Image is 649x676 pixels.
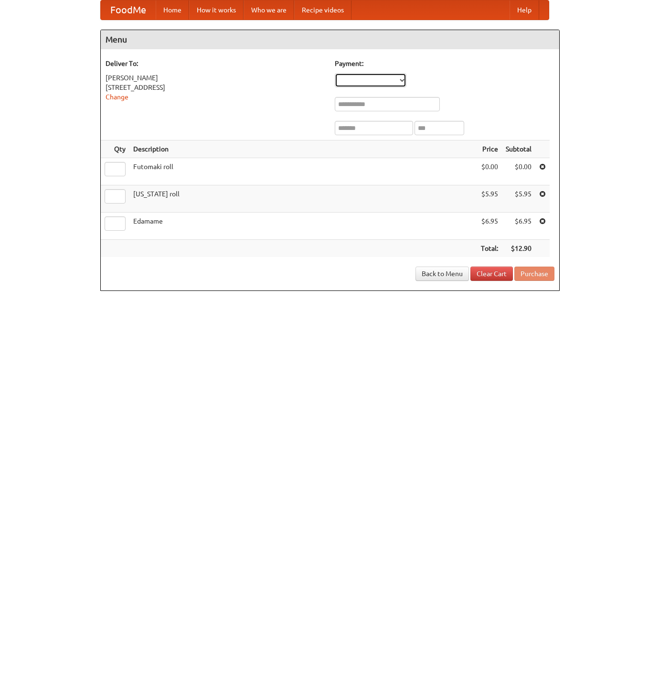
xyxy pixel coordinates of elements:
th: Qty [101,140,129,158]
td: $6.95 [477,213,502,240]
a: Clear Cart [470,267,513,281]
div: [PERSON_NAME] [106,73,325,83]
td: $0.00 [477,158,502,185]
td: $5.95 [477,185,502,213]
th: Subtotal [502,140,535,158]
th: Total: [477,240,502,258]
a: Help [510,0,539,20]
th: Description [129,140,477,158]
a: Home [156,0,189,20]
div: [STREET_ADDRESS] [106,83,325,92]
a: Back to Menu [415,267,469,281]
a: Recipe videos [294,0,351,20]
a: Who we are [244,0,294,20]
h5: Payment: [335,59,554,68]
td: $6.95 [502,213,535,240]
button: Purchase [514,267,554,281]
td: $5.95 [502,185,535,213]
td: Edamame [129,213,477,240]
a: Change [106,93,128,101]
h4: Menu [101,30,559,49]
th: Price [477,140,502,158]
td: [US_STATE] roll [129,185,477,213]
a: How it works [189,0,244,20]
th: $12.90 [502,240,535,258]
td: $0.00 [502,158,535,185]
td: Futomaki roll [129,158,477,185]
a: FoodMe [101,0,156,20]
h5: Deliver To: [106,59,325,68]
